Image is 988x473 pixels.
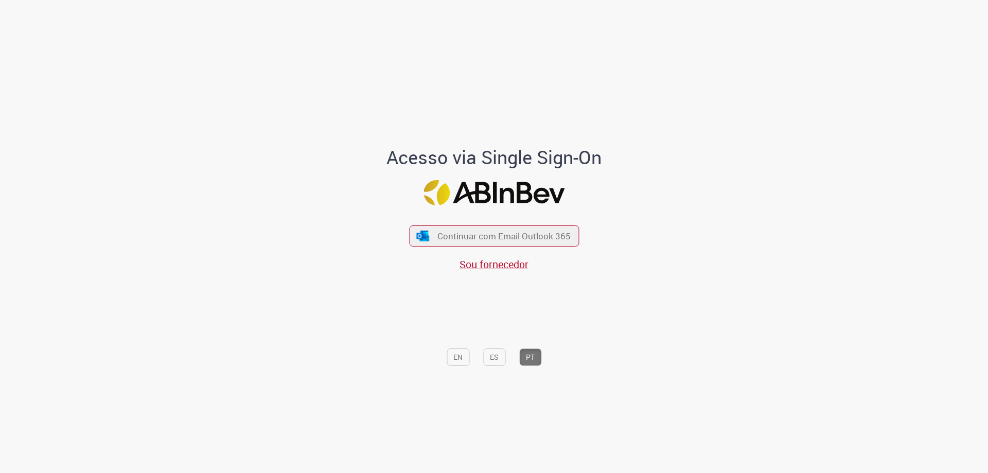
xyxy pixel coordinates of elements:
a: Sou fornecedor [460,257,528,271]
span: Continuar com Email Outlook 365 [437,230,571,242]
button: ES [483,348,505,366]
button: PT [519,348,541,366]
button: EN [447,348,469,366]
h1: Acesso via Single Sign-On [351,147,637,168]
img: Logo ABInBev [424,180,564,205]
img: ícone Azure/Microsoft 360 [416,231,430,241]
button: ícone Azure/Microsoft 360 Continuar com Email Outlook 365 [409,225,579,247]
